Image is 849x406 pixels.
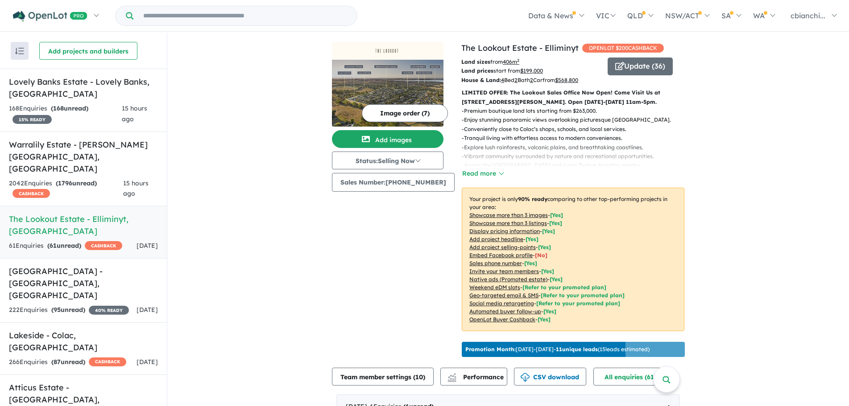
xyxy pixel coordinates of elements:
h5: [GEOGRAPHIC_DATA] - [GEOGRAPHIC_DATA] , [GEOGRAPHIC_DATA] [9,265,158,301]
button: Image order (7) [362,104,448,122]
span: [ Yes ] [542,228,555,234]
img: Openlot PRO Logo White [13,11,87,22]
img: sort.svg [15,48,24,54]
u: 2 [514,77,518,83]
span: [Yes] [538,316,551,323]
input: Try estate name, suburb, builder or developer [135,6,355,25]
p: - Access the [GEOGRAPHIC_DATA] and iconic Twelve Apostles nearby. [462,161,678,170]
span: [DATE] [137,242,158,250]
u: Embed Facebook profile [469,252,533,258]
b: 11 unique leads [556,346,598,353]
p: - Enjoy stunning panoramic views overlooking picturesque [GEOGRAPHIC_DATA]. [462,115,678,124]
span: [DATE] [137,358,158,366]
span: [DATE] [137,306,158,314]
u: Add project headline [469,236,523,242]
span: [ Yes ] [538,244,551,250]
u: Social media retargeting [469,300,534,307]
img: The Lookout Estate - Elliminyt Logo [335,45,440,56]
strong: ( unread) [56,179,97,187]
u: Weekend eDM slots [469,284,520,291]
span: 1796 [58,179,72,187]
strong: ( unread) [51,104,88,112]
span: 10 [415,373,423,381]
span: CASHBACK [12,189,50,198]
b: Promotion Month: [465,346,516,353]
span: [ No ] [535,252,547,258]
span: OPENLOT $ 200 CASHBACK [582,44,664,53]
strong: ( unread) [51,358,85,366]
span: [ Yes ] [526,236,538,242]
button: Sales Number:[PHONE_NUMBER] [332,173,455,192]
button: Add projects and builders [39,42,137,60]
button: Performance [440,368,507,385]
div: 168 Enquir ies [9,103,122,125]
button: CSV download [514,368,586,385]
u: $ 199,000 [520,67,543,74]
b: 90 % ready [518,196,547,202]
sup: 2 [517,58,519,63]
p: - Vibrant community surrounded by nature and recreational opportunities. [462,152,678,161]
b: House & Land: [461,77,501,83]
a: The Lookout Estate - Elliminyt [461,43,579,53]
u: OpenLot Buyer Cashback [469,316,535,323]
div: 2042 Enquir ies [9,178,123,200]
span: 168 [53,104,64,112]
p: Bed Bath Car from [461,76,601,85]
span: [Yes] [543,308,556,315]
img: bar-chart.svg [447,376,456,382]
button: Status:Selling Now [332,152,443,169]
p: - Explore lush rainforests, volcanic plains, and breathtaking coastlines. [462,143,678,152]
button: Add images [332,130,443,148]
p: - Tranquil living with effortless access to modern conveniences. [462,134,678,143]
p: [DATE] - [DATE] - ( 15 leads estimated) [465,345,650,353]
span: 15 % READY [12,115,52,124]
span: 87 [54,358,61,366]
u: Geo-targeted email & SMS [469,292,538,299]
span: 15 hours ago [123,179,149,198]
span: 40 % READY [89,306,129,315]
span: cbianchi... [791,11,825,20]
span: 61 [50,242,57,250]
span: [Refer to your promoted plan] [522,284,606,291]
b: Land sizes [461,58,490,65]
u: Invite your team members [469,268,539,275]
p: start from [461,66,601,75]
p: Your project is only comparing to other top-performing projects in your area: - - - - - - - - - -... [462,188,684,331]
a: The Lookout Estate - Elliminyt LogoThe Lookout Estate - Elliminyt [332,42,443,127]
u: 4 [501,77,504,83]
u: Native ads (Promoted estate) [469,276,547,283]
img: download icon [521,373,530,382]
span: [ Yes ] [550,212,563,218]
p: - Premium boutique land lots starting from $263,000. [462,107,678,115]
h5: Lakeside - Colac , [GEOGRAPHIC_DATA] [9,329,158,353]
u: $ 568,800 [555,77,578,83]
span: [Refer to your promoted plan] [541,292,625,299]
h5: Warralily Estate - [PERSON_NAME][GEOGRAPHIC_DATA] , [GEOGRAPHIC_DATA] [9,139,158,175]
u: Showcase more than 3 images [469,212,548,218]
span: [ Yes ] [549,220,562,226]
h5: Lovely Banks Estate - Lovely Banks , [GEOGRAPHIC_DATA] [9,76,158,100]
b: Land prices [461,67,493,74]
img: line-chart.svg [448,373,456,378]
p: LIMITED OFFER: The Lookout Sales Office Now Open! Come Visit Us at [STREET_ADDRESS][PERSON_NAME].... [462,88,684,107]
strong: ( unread) [51,306,85,314]
span: Performance [449,373,504,381]
span: [ Yes ] [541,268,554,275]
span: CASHBACK [85,241,122,250]
span: 95 [54,306,61,314]
h5: The Lookout Estate - Elliminyt , [GEOGRAPHIC_DATA] [9,213,158,237]
u: Automated buyer follow-up [469,308,541,315]
span: 15 hours ago [122,104,147,123]
button: Read more [462,168,504,179]
p: from [461,57,601,66]
button: Team member settings (10) [332,368,434,385]
div: 222 Enquir ies [9,305,129,316]
span: [ Yes ] [524,260,537,267]
div: 266 Enquir ies [9,357,126,368]
div: 61 Enquir ies [9,241,122,251]
span: [Refer to your promoted plan] [536,300,620,307]
img: The Lookout Estate - Elliminyt [332,60,443,127]
u: 406 m [503,58,519,65]
button: Update (36) [608,57,673,75]
p: - Conveniently close to Colac’s shops, schools, and local services. [462,125,678,134]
